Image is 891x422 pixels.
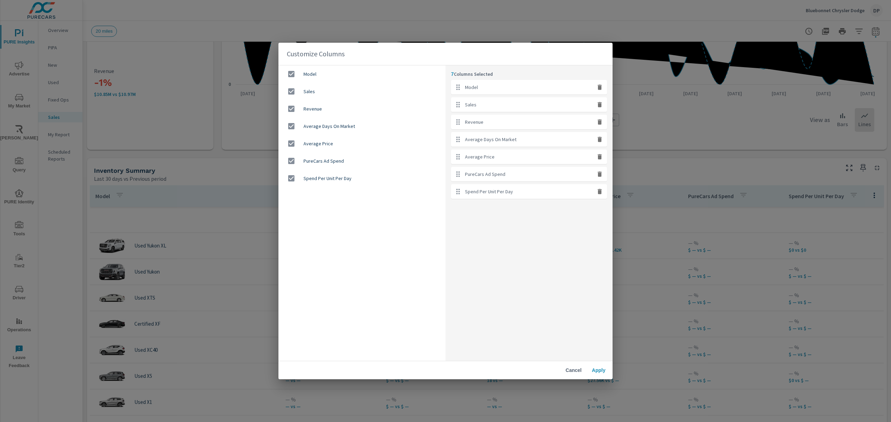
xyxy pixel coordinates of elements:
span: Average Days On Market [303,123,440,130]
div: Spend Per Unit Per Day [278,170,445,187]
span: Sales [303,88,440,95]
p: Columns Selected [451,71,607,77]
span: Model [303,71,440,78]
span: Apply [590,367,607,373]
button: Cancel [562,364,585,376]
div: Average Days On Market [278,117,445,135]
span: Average Price [303,140,440,147]
div: Model [278,65,445,83]
h2: Customize Columns [287,48,604,59]
p: Average Price [465,153,495,160]
div: Average Price [278,135,445,152]
div: PureCars Ad Spend [278,152,445,170]
span: Revenue [303,105,440,112]
p: Spend Per Unit Per Day [465,188,513,195]
p: Revenue [465,119,483,125]
p: Sales [465,101,476,108]
span: Spend Per Unit Per Day [303,175,440,182]
div: Revenue [278,100,445,117]
div: Sales [278,83,445,100]
span: Cancel [565,367,582,373]
span: 7 [451,71,454,77]
button: Apply [588,364,610,376]
span: PureCars Ad Spend [303,157,440,164]
p: PureCars Ad Spend [465,171,505,178]
p: Average Days On Market [465,136,517,143]
p: Model [465,84,478,91]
